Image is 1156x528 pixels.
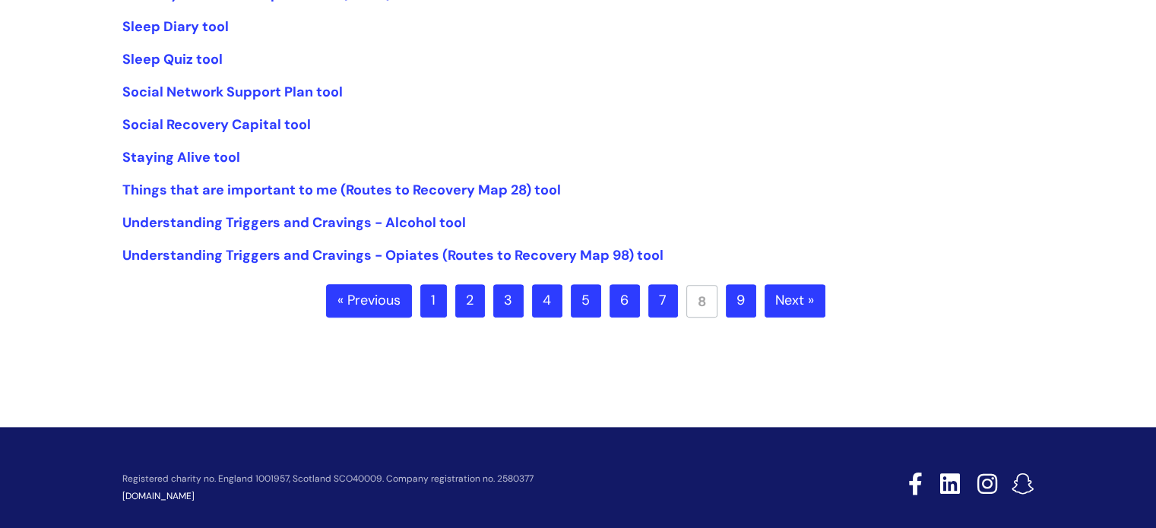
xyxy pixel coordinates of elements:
[326,284,412,318] a: « Previous
[420,284,447,318] a: 1
[122,17,229,36] a: Sleep Diary tool
[122,83,343,101] a: Social Network Support Plan tool
[122,148,240,166] a: Staying Alive tool
[610,284,640,318] a: 6
[122,181,561,199] a: Things that are important to me (Routes to Recovery Map 28) tool
[686,285,717,318] a: 8
[122,115,311,134] a: Social Recovery Capital tool
[122,246,664,264] a: Understanding Triggers and Cravings - Opiates (Routes to Recovery Map 98) tool
[455,284,485,318] a: 2
[122,213,466,232] a: Understanding Triggers and Cravings - Alcohol tool
[571,284,601,318] a: 5
[122,490,195,502] a: [DOMAIN_NAME]
[122,474,800,484] p: Registered charity no. England 1001957, Scotland SCO40009. Company registration no. 2580377
[122,50,223,68] a: Sleep Quiz tool
[648,284,678,318] a: 7
[493,284,524,318] a: 3
[532,284,562,318] a: 4
[726,284,756,318] a: 9
[765,284,825,318] a: Next »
